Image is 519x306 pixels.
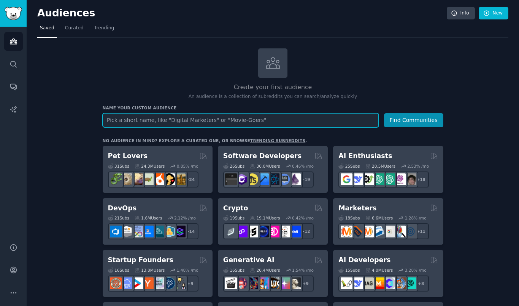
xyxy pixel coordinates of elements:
div: 2.12 % /mo [174,215,196,221]
div: 1.6M Users [135,215,162,221]
img: startup [131,277,143,289]
img: reactnative [268,173,279,185]
div: 21 Sub s [108,215,129,221]
img: ethfinance [225,226,237,237]
img: LangChain [341,277,352,289]
input: Pick a short name, like "Digital Marketers" or "Movie-Goers" [103,113,379,127]
div: 16 Sub s [108,268,129,273]
span: Saved [40,25,54,32]
h3: Name your custom audience [103,105,443,111]
h2: Marketers [338,203,376,213]
div: 30.0M Users [250,163,280,169]
img: CryptoNews [278,226,290,237]
img: starryai [278,277,290,289]
div: 4.0M Users [365,268,393,273]
div: 0.46 % /mo [292,163,314,169]
h2: AI Enthusiasts [338,151,392,161]
img: OnlineMarketing [405,226,416,237]
img: dalle2 [236,277,248,289]
img: chatgpt_promptDesign [373,173,384,185]
img: growmybusiness [174,277,186,289]
img: iOSProgramming [257,173,269,185]
span: Trending [94,25,114,32]
div: 20.5M Users [365,163,395,169]
a: Trending [92,22,117,38]
div: 31 Sub s [108,163,129,169]
div: 13.8M Users [135,268,165,273]
img: PetAdvice [163,173,175,185]
div: 16 Sub s [223,268,244,273]
img: AskMarketing [362,226,374,237]
img: MarketingResearch [394,226,406,237]
div: 1.28 % /mo [405,215,427,221]
p: An audience is a collection of subreddits you can search/analyze quickly [103,93,443,100]
img: Emailmarketing [373,226,384,237]
h2: Pet Lovers [108,151,148,161]
img: indiehackers [152,277,164,289]
div: 19 Sub s [223,215,244,221]
h2: Crypto [223,203,248,213]
img: AIDevelopersSociety [405,277,416,289]
img: GummySearch logo [5,7,22,20]
img: FluxAI [268,277,279,289]
div: 6.6M Users [365,215,393,221]
img: SaaS [121,277,132,289]
a: trending subreddits [250,138,305,143]
img: 0xPolygon [236,226,248,237]
img: Rag [362,277,374,289]
h2: Audiences [37,7,447,19]
div: 1.54 % /mo [292,268,314,273]
div: + 24 [183,171,198,187]
img: DeepSeek [351,277,363,289]
img: llmops [394,277,406,289]
div: 26 Sub s [223,163,244,169]
div: 0.42 % /mo [292,215,314,221]
img: software [225,173,237,185]
img: content_marketing [341,226,352,237]
div: + 9 [183,276,198,292]
img: bigseo [351,226,363,237]
div: 2.53 % /mo [407,163,429,169]
img: elixir [289,173,301,185]
h2: Generative AI [223,255,275,265]
img: herpetology [110,173,122,185]
img: turtle [142,173,154,185]
img: AWS_Certified_Experts [121,226,132,237]
div: + 9 [298,276,314,292]
div: 1.48 % /mo [177,268,198,273]
img: leopardgeckos [131,173,143,185]
div: 25 Sub s [338,163,360,169]
h2: Startup Founders [108,255,173,265]
img: MistralAI [373,277,384,289]
img: Entrepreneurship [163,277,175,289]
img: defi_ [289,226,301,237]
div: 24.3M Users [135,163,165,169]
img: defiblockchain [268,226,279,237]
div: 19.1M Users [250,215,280,221]
div: + 19 [298,171,314,187]
span: Curated [65,25,84,32]
img: OpenSourceAI [383,277,395,289]
img: DevOpsLinks [142,226,154,237]
h2: Create your first audience [103,83,443,92]
img: learnjavascript [246,173,258,185]
button: Find Communities [384,113,443,127]
img: googleads [383,226,395,237]
div: 0.85 % /mo [177,163,198,169]
div: + 12 [298,223,314,239]
img: sdforall [257,277,269,289]
img: platformengineering [152,226,164,237]
img: cockatiel [152,173,164,185]
h2: Software Developers [223,151,302,161]
img: GoogleGeminiAI [341,173,352,185]
a: Info [447,7,475,20]
img: Docker_DevOps [131,226,143,237]
div: 18 Sub s [338,215,360,221]
div: No audience in mind? Explore a curated one, or browse . [103,138,307,143]
img: EntrepreneurRideAlong [110,277,122,289]
img: aws_cdk [163,226,175,237]
img: ethstaker [246,226,258,237]
img: ycombinator [142,277,154,289]
h2: DevOps [108,203,137,213]
a: Curated [62,22,86,38]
